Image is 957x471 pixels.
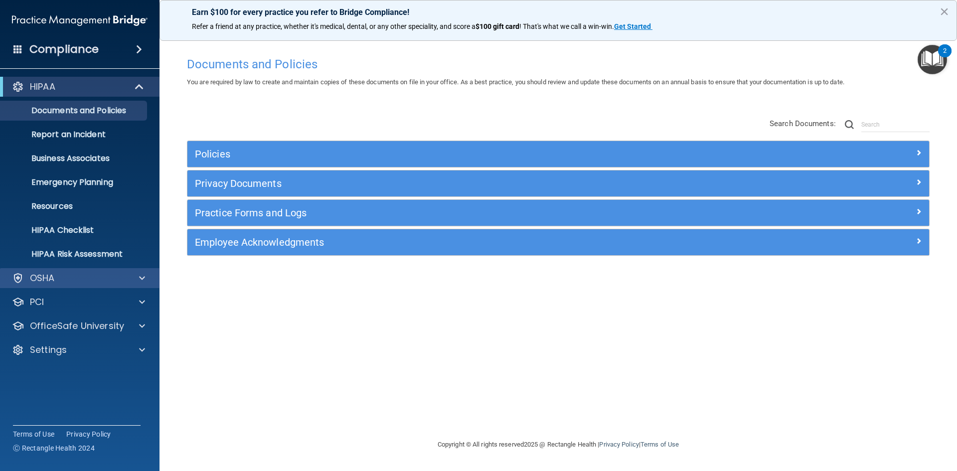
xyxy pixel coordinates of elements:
div: 2 [943,51,947,64]
p: Emergency Planning [6,177,143,187]
a: HIPAA [12,81,145,93]
a: Terms of Use [13,429,54,439]
h5: Employee Acknowledgments [195,237,736,248]
img: PMB logo [12,10,148,30]
p: HIPAA [30,81,55,93]
span: Search Documents: [770,119,836,128]
p: HIPAA Checklist [6,225,143,235]
p: HIPAA Risk Assessment [6,249,143,259]
strong: $100 gift card [476,22,519,30]
h5: Practice Forms and Logs [195,207,736,218]
h5: Privacy Documents [195,178,736,189]
a: OfficeSafe University [12,320,145,332]
strong: Get Started [614,22,651,30]
span: Refer a friend at any practice, whether it's medical, dental, or any other speciality, and score a [192,22,476,30]
span: You are required by law to create and maintain copies of these documents on file in your office. ... [187,78,844,86]
p: Resources [6,201,143,211]
p: Documents and Policies [6,106,143,116]
span: Ⓒ Rectangle Health 2024 [13,443,95,453]
a: Get Started [614,22,652,30]
p: PCI [30,296,44,308]
div: Copyright © All rights reserved 2025 @ Rectangle Health | | [376,429,740,461]
p: OSHA [30,272,55,284]
a: PCI [12,296,145,308]
a: Privacy Policy [599,441,638,448]
p: Settings [30,344,67,356]
a: Practice Forms and Logs [195,205,922,221]
input: Search [861,117,930,132]
a: Privacy Policy [66,429,111,439]
p: Business Associates [6,154,143,163]
h4: Compliance [29,42,99,56]
button: Open Resource Center, 2 new notifications [918,45,947,74]
a: OSHA [12,272,145,284]
h5: Policies [195,149,736,159]
h4: Documents and Policies [187,58,930,71]
a: Employee Acknowledgments [195,234,922,250]
a: Privacy Documents [195,175,922,191]
button: Close [940,3,949,19]
span: ! That's what we call a win-win. [519,22,614,30]
p: Earn $100 for every practice you refer to Bridge Compliance! [192,7,925,17]
img: ic-search.3b580494.png [845,120,854,129]
p: Report an Incident [6,130,143,140]
a: Policies [195,146,922,162]
p: OfficeSafe University [30,320,124,332]
a: Terms of Use [640,441,679,448]
a: Settings [12,344,145,356]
